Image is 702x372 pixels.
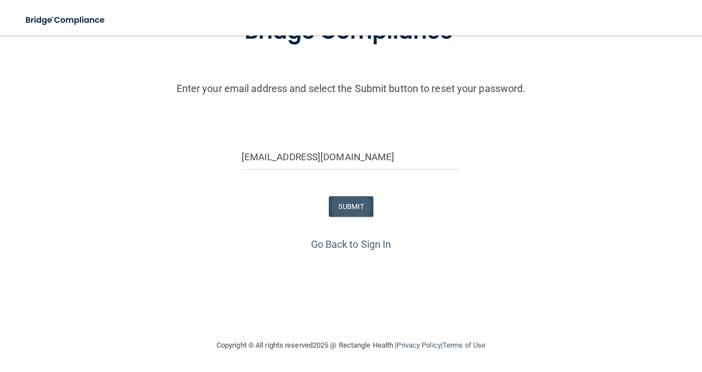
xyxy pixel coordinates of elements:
input: Email [242,145,461,170]
img: bridge_compliance_login_screen.278c3ca4.svg [17,9,115,32]
a: Go Back to Sign In [311,238,392,250]
a: Privacy Policy [397,341,440,349]
div: Copyright © All rights reserved 2025 @ Rectangle Health | | [148,328,554,363]
button: SUBMIT [329,196,374,217]
a: Terms of Use [443,341,485,349]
